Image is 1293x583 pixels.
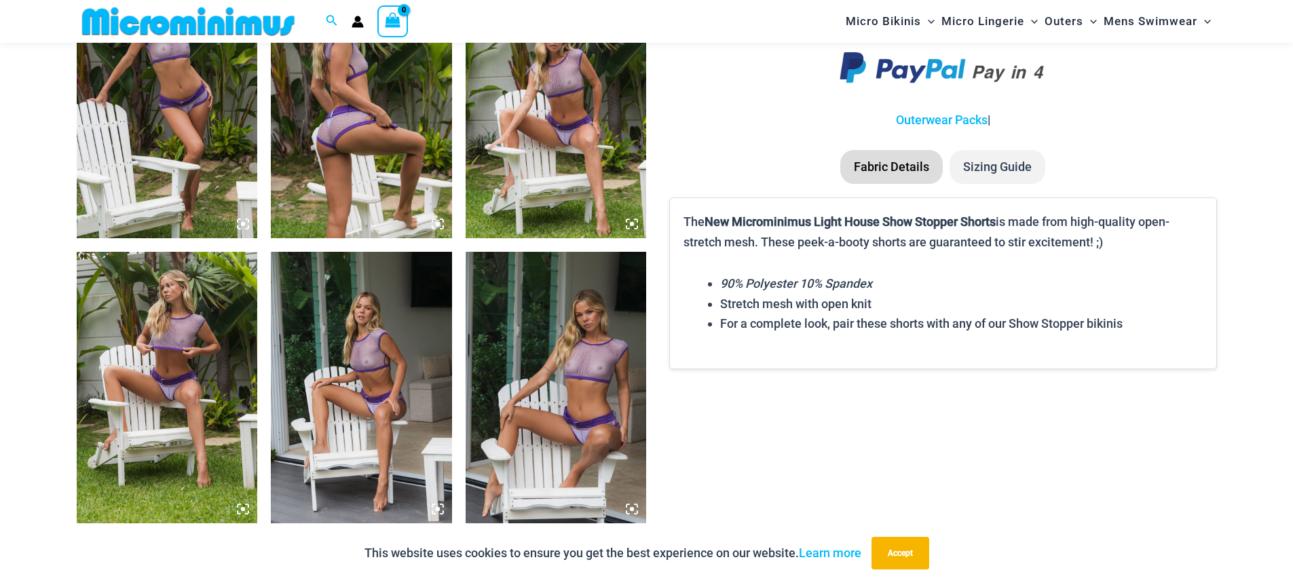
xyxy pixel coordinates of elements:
em: 90% Polyester 10% Spandex [720,276,872,290]
li: Sizing Guide [950,150,1045,184]
span: Micro Lingerie [941,4,1024,39]
nav: Site Navigation [840,2,1217,41]
a: Mens SwimwearMenu ToggleMenu Toggle [1100,4,1214,39]
a: Micro BikinisMenu ToggleMenu Toggle [842,4,938,39]
img: MM SHOP LOGO FLAT [77,6,300,37]
span: Outers [1045,4,1083,39]
li: For a complete look, pair these shorts with any of our Show Stopper bikinis [720,314,1202,334]
a: Learn more [799,546,861,560]
p: The is made from high-quality open-stretch mesh. These peek-a-booty shorts are guaranteed to stir... [683,212,1202,252]
span: Menu Toggle [1024,4,1038,39]
li: Fabric Details [840,150,943,184]
b: New Microminimus Light House Show Stopper Shorts [705,214,996,229]
a: Search icon link [326,13,338,30]
img: Lighthouse Purples 3668 Crop Top 516 Short [466,252,647,523]
button: Accept [872,537,929,569]
img: Lighthouse Purples 3668 Crop Top 516 Short [77,252,258,523]
a: Outerwear Packs [896,113,988,127]
span: Menu Toggle [1197,4,1211,39]
span: Mens Swimwear [1104,4,1197,39]
a: OutersMenu ToggleMenu Toggle [1041,4,1100,39]
span: Menu Toggle [921,4,935,39]
img: Lighthouse Purples 3668 Crop Top 516 Short [271,252,452,523]
span: Micro Bikinis [846,4,921,39]
a: View Shopping Cart, empty [377,5,409,37]
a: Micro LingerieMenu ToggleMenu Toggle [938,4,1041,39]
p: | [669,110,1216,130]
li: Stretch mesh with open knit [720,294,1202,314]
a: Account icon link [352,16,364,28]
p: This website uses cookies to ensure you get the best experience on our website. [364,543,861,563]
span: Menu Toggle [1083,4,1097,39]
